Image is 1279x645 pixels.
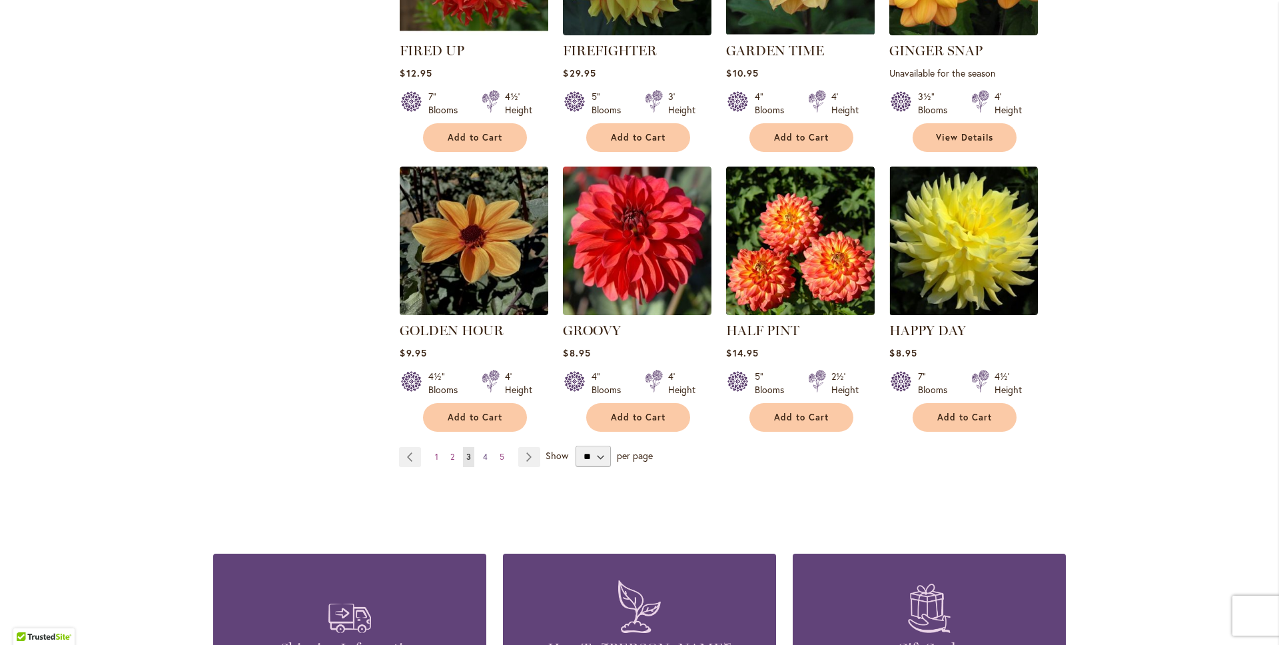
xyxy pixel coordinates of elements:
a: FIREFIGHTER [563,43,657,59]
a: GARDEN TIME [726,25,875,38]
p: Unavailable for the season [889,67,1038,79]
img: HALF PINT [726,167,875,315]
a: FIREFIGHTER [563,25,711,38]
a: HALF PINT [726,305,875,318]
span: 3 [466,452,471,462]
a: 2 [447,447,458,467]
span: $8.95 [563,346,590,359]
span: View Details [936,132,993,143]
a: FIRED UP [400,25,548,38]
span: Add to Cart [448,412,502,423]
div: 4' Height [505,370,532,396]
button: Add to Cart [586,403,690,432]
a: 5 [496,447,508,467]
a: HAPPY DAY [889,322,966,338]
div: 7" Blooms [918,370,955,396]
a: GARDEN TIME [726,43,824,59]
a: View Details [913,123,1017,152]
span: $29.95 [563,67,596,79]
a: GOLDEN HOUR [400,322,504,338]
img: HAPPY DAY [889,167,1038,315]
span: Add to Cart [937,412,992,423]
div: 3½" Blooms [918,90,955,117]
a: HALF PINT [726,322,799,338]
span: 4 [483,452,488,462]
span: 1 [435,452,438,462]
a: HAPPY DAY [889,305,1038,318]
div: 3' Height [668,90,695,117]
div: 7" Blooms [428,90,466,117]
a: FIRED UP [400,43,464,59]
span: $10.95 [726,67,758,79]
a: GROOVY [563,322,621,338]
div: 4½' Height [505,90,532,117]
span: $14.95 [726,346,758,359]
div: 5" Blooms [755,370,792,396]
button: Add to Cart [749,403,853,432]
span: $9.95 [400,346,426,359]
a: GINGER SNAP [889,25,1038,38]
span: $12.95 [400,67,432,79]
a: 1 [432,447,442,467]
span: 2 [450,452,454,462]
span: Add to Cart [448,132,502,143]
button: Add to Cart [913,403,1017,432]
button: Add to Cart [423,123,527,152]
span: 5 [500,452,504,462]
div: 4½' Height [995,370,1022,396]
div: 4" Blooms [755,90,792,117]
a: Golden Hour [400,305,548,318]
span: per page [617,449,653,462]
button: Add to Cart [586,123,690,152]
a: GROOVY [563,305,711,318]
iframe: Launch Accessibility Center [10,598,47,635]
div: 4' Height [995,90,1022,117]
div: 4' Height [831,90,859,117]
img: GROOVY [563,167,711,315]
img: Golden Hour [400,167,548,315]
div: 2½' Height [831,370,859,396]
div: 4' Height [668,370,695,396]
a: 4 [480,447,491,467]
div: 4" Blooms [592,370,629,396]
span: Add to Cart [611,132,665,143]
div: 4½" Blooms [428,370,466,396]
span: $8.95 [889,346,917,359]
span: Add to Cart [774,132,829,143]
span: Add to Cart [611,412,665,423]
a: GINGER SNAP [889,43,983,59]
button: Add to Cart [423,403,527,432]
div: 5" Blooms [592,90,629,117]
span: Show [546,449,568,462]
span: Add to Cart [774,412,829,423]
button: Add to Cart [749,123,853,152]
